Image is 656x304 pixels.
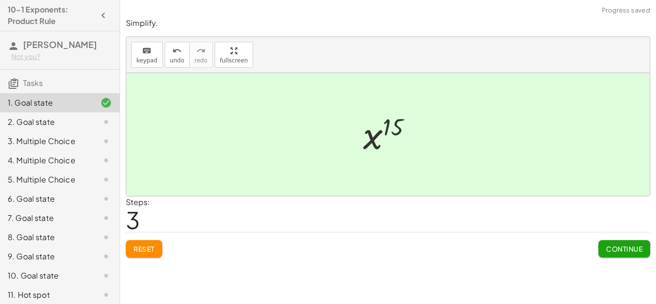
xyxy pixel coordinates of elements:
i: keyboard [142,45,151,57]
i: undo [172,45,182,57]
span: [PERSON_NAME] [23,39,97,50]
span: Progress saved [602,6,650,15]
button: undoundo [165,42,190,68]
i: Task not started. [100,193,112,205]
div: 11. Hot spot [8,289,85,301]
span: keypad [136,57,158,64]
button: redoredo [189,42,213,68]
div: 6. Goal state [8,193,85,205]
div: 10. Goal state [8,270,85,281]
div: 2. Goal state [8,116,85,128]
i: Task finished and correct. [100,97,112,109]
i: Task not started. [100,289,112,301]
span: Reset [134,244,155,253]
div: 7. Goal state [8,212,85,224]
p: Simplify. [126,18,650,29]
h4: 10-1 Exponents: Product Rule [8,4,95,27]
span: Tasks [23,78,43,88]
div: Not you? [12,52,112,61]
i: Task not started. [100,116,112,128]
button: Continue [598,240,650,257]
div: 9. Goal state [8,251,85,262]
span: fullscreen [220,57,248,64]
div: 1. Goal state [8,97,85,109]
div: 4. Multiple Choice [8,155,85,166]
i: Task not started. [100,135,112,147]
span: undo [170,57,184,64]
i: Task not started. [100,155,112,166]
span: redo [194,57,207,64]
i: Task not started. [100,270,112,281]
i: Task not started. [100,212,112,224]
i: Task not started. [100,174,112,185]
button: Reset [126,240,162,257]
button: keyboardkeypad [131,42,163,68]
div: 3. Multiple Choice [8,135,85,147]
span: Continue [606,244,643,253]
i: Task not started. [100,251,112,262]
i: redo [196,45,206,57]
i: Task not started. [100,231,112,243]
div: 8. Goal state [8,231,85,243]
button: fullscreen [215,42,253,68]
label: Steps: [126,197,150,207]
span: 3 [126,205,140,234]
div: 5. Multiple Choice [8,174,85,185]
